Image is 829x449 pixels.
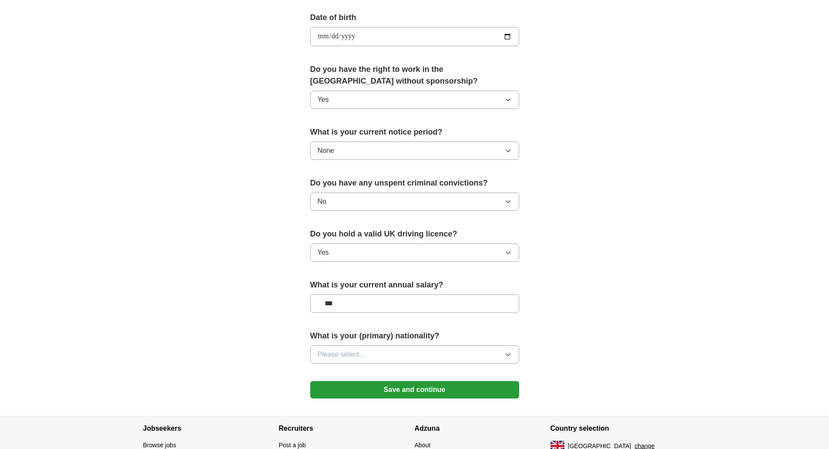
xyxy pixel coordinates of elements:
[310,243,519,262] button: Yes
[318,95,329,105] span: Yes
[143,442,176,449] a: Browse jobs
[310,279,519,291] label: What is your current annual salary?
[310,126,519,138] label: What is your current notice period?
[310,64,519,87] label: Do you have the right to work in the [GEOGRAPHIC_DATA] without sponsorship?
[318,196,326,207] span: No
[279,442,306,449] a: Post a job
[310,177,519,189] label: Do you have any unspent criminal convictions?
[318,247,329,258] span: Yes
[310,381,519,398] button: Save and continue
[550,416,686,441] h4: Country selection
[310,91,519,109] button: Yes
[310,345,519,364] button: Please select...
[310,192,519,211] button: No
[318,145,334,156] span: None
[415,442,431,449] a: About
[318,349,365,360] span: Please select...
[310,12,519,24] label: Date of birth
[310,330,519,342] label: What is your (primary) nationality?
[310,228,519,240] label: Do you hold a valid UK driving licence?
[310,142,519,160] button: None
